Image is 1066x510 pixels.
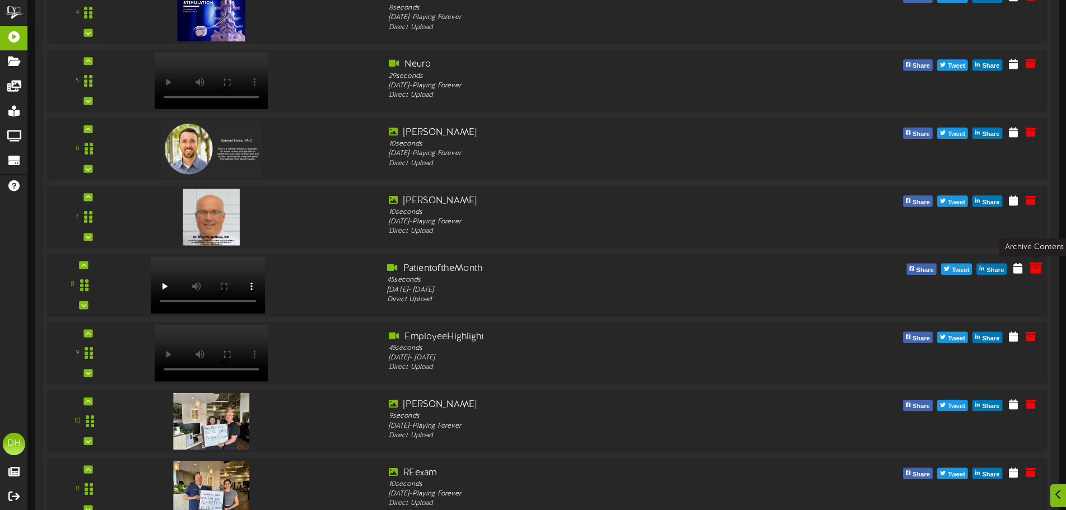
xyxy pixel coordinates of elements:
[972,331,1002,343] button: Share
[980,196,1002,208] span: Share
[903,195,933,207] button: Share
[389,58,789,71] div: Neuro
[903,467,933,479] button: Share
[389,22,789,32] div: Direct Upload
[76,144,80,153] div: 6
[161,120,262,177] img: a4eaea7b-d6ab-415c-a07a-47a0a4a38037integratedphotobackground.jpg
[389,13,789,22] div: [DATE] - Playing Forever
[972,127,1002,138] button: Share
[937,400,968,411] button: Tweet
[389,353,789,362] div: [DATE] - [DATE]
[389,479,789,489] div: 10 seconds
[387,275,791,285] div: 45 seconds
[389,330,789,343] div: EmployeeHighlight
[389,411,789,421] div: 9 seconds
[389,499,789,508] div: Direct Upload
[389,139,789,148] div: 10 seconds
[972,467,1002,479] button: Share
[389,158,789,168] div: Direct Upload
[389,81,789,90] div: [DATE] - Playing Forever
[76,348,80,358] div: 9
[389,489,789,499] div: [DATE] - Playing Forever
[910,468,932,480] span: Share
[389,71,789,81] div: 29 seconds
[980,332,1002,344] span: Share
[3,433,25,455] div: DH
[910,400,932,413] span: Share
[910,60,932,72] span: Share
[389,207,789,217] div: 10 seconds
[984,264,1006,276] span: Share
[389,217,789,226] div: [DATE] - Playing Forever
[389,3,789,12] div: 8 seconds
[941,263,972,274] button: Tweet
[980,128,1002,140] span: Share
[387,294,791,305] div: Direct Upload
[389,149,789,158] div: [DATE] - Playing Forever
[183,189,240,245] img: e2f3143f-d0e7-496f-b943-e7e456714355ned2.jpg
[903,127,933,138] button: Share
[937,59,968,71] button: Tweet
[977,263,1007,274] button: Share
[389,421,789,431] div: [DATE] - Playing Forever
[946,400,967,413] span: Tweet
[389,194,789,207] div: [PERSON_NAME]
[389,90,789,100] div: Direct Upload
[903,59,933,71] button: Share
[937,195,968,207] button: Tweet
[972,59,1002,71] button: Share
[937,127,968,138] button: Tweet
[914,264,936,276] span: Share
[949,264,971,276] span: Tweet
[910,196,932,208] span: Share
[387,262,791,275] div: PatientoftheMonth
[389,466,789,479] div: REexam
[174,392,249,449] img: 73da89ac-6aa9-40cf-86de-f2f11bd281f8img_4177.jpg
[946,128,967,140] span: Tweet
[937,331,968,343] button: Tweet
[389,343,789,353] div: 45 seconds
[389,363,789,372] div: Direct Upload
[972,195,1002,207] button: Share
[910,332,932,344] span: Share
[903,331,933,343] button: Share
[946,332,967,344] span: Tweet
[906,263,937,274] button: Share
[389,126,789,139] div: [PERSON_NAME]
[946,196,967,208] span: Tweet
[937,467,968,479] button: Tweet
[387,285,791,295] div: [DATE] - [DATE]
[946,60,967,72] span: Tweet
[980,468,1002,480] span: Share
[389,227,789,236] div: Direct Upload
[389,398,789,411] div: [PERSON_NAME]
[910,128,932,140] span: Share
[389,431,789,440] div: Direct Upload
[74,416,81,425] div: 10
[903,400,933,411] button: Share
[980,60,1002,72] span: Share
[980,400,1002,413] span: Share
[75,484,80,494] div: 11
[946,468,967,480] span: Tweet
[71,280,75,290] div: 8
[972,400,1002,411] button: Share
